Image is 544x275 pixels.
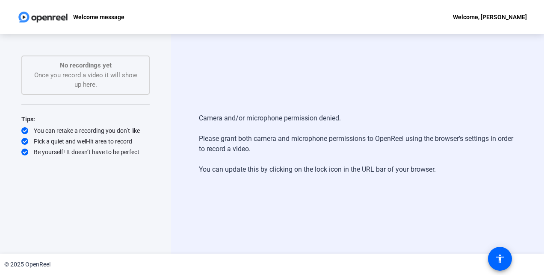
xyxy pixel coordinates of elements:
[31,61,140,90] div: Once you record a video it will show up here.
[495,254,505,264] mat-icon: accessibility
[199,105,516,183] div: Camera and/or microphone permission denied. Please grant both camera and microphone permissions t...
[4,260,50,269] div: © 2025 OpenReel
[21,126,150,135] div: You can retake a recording you don’t like
[73,12,124,22] p: Welcome message
[31,61,140,70] p: No recordings yet
[21,137,150,146] div: Pick a quiet and well-lit area to record
[17,9,69,26] img: OpenReel logo
[21,114,150,124] div: Tips:
[453,12,527,22] div: Welcome, [PERSON_NAME]
[21,148,150,156] div: Be yourself! It doesn’t have to be perfect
